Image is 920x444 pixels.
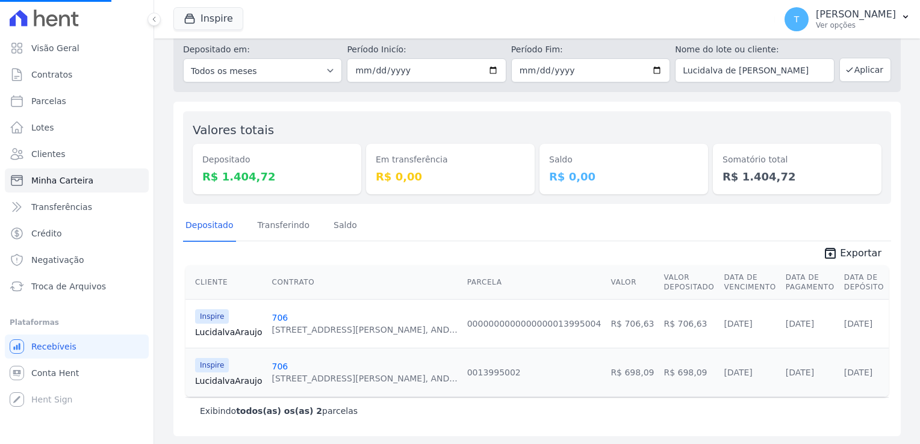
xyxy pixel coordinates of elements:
[786,319,814,328] a: [DATE]
[5,36,149,60] a: Visão Geral
[675,43,834,56] label: Nome do lote ou cliente:
[786,368,814,377] a: [DATE]
[5,89,149,113] a: Parcelas
[724,319,752,328] a: [DATE]
[844,319,872,328] a: [DATE]
[467,319,601,328] a: 0000000000000000013995004
[31,254,84,266] span: Negativação
[31,341,76,353] span: Recebíveis
[5,361,149,385] a: Conta Hent
[659,299,719,348] td: R$ 706,63
[272,372,457,384] div: [STREET_ADDRESS][PERSON_NAME], AND...
[839,265,889,300] th: Data de Depósito
[31,42,79,54] span: Visão Geral
[272,362,288,371] a: 706
[5,142,149,166] a: Clientes
[816,20,896,30] p: Ver opções
[549,153,698,166] dt: Saldo
[31,280,106,292] span: Troca de Arquivos
[816,8,896,20] p: [PERSON_NAME]
[723,168,872,185] dd: R$ 1.404,72
[193,123,274,137] label: Valores totais
[719,265,780,300] th: Data de Vencimento
[183,45,250,54] label: Depositado em:
[31,227,62,239] span: Crédito
[794,15,800,23] span: T
[173,7,243,30] button: Inspire
[5,63,149,87] a: Contratos
[5,168,149,193] a: Minha Carteira
[659,265,719,300] th: Valor Depositado
[511,43,670,56] label: Período Fim:
[195,358,229,372] span: Inspire
[467,368,521,377] a: 0013995002
[840,246,881,261] span: Exportar
[5,116,149,140] a: Lotes
[659,348,719,396] td: R$ 698,09
[5,274,149,298] a: Troca de Arquivos
[462,265,606,300] th: Parcela
[200,405,358,417] p: Exibindo parcelas
[376,153,525,166] dt: Em transferência
[202,153,352,166] dt: Depositado
[5,195,149,219] a: Transferências
[31,122,54,134] span: Lotes
[31,148,65,160] span: Clientes
[606,299,659,348] td: R$ 706,63
[775,2,920,36] button: T [PERSON_NAME] Ver opções
[813,246,891,263] a: unarchive Exportar
[347,43,506,56] label: Período Inicío:
[195,375,262,387] a: LucidalvaAraujo
[844,368,872,377] a: [DATE]
[5,248,149,272] a: Negativação
[31,367,79,379] span: Conta Hent
[606,265,659,300] th: Valor
[549,168,698,185] dd: R$ 0,00
[272,313,288,322] a: 706
[31,174,93,187] span: Minha Carteira
[202,168,352,185] dd: R$ 1.404,72
[185,265,267,300] th: Cliente
[272,324,457,336] div: [STREET_ADDRESS][PERSON_NAME], AND...
[236,406,322,416] b: todos(as) os(as) 2
[267,265,462,300] th: Contrato
[331,211,359,242] a: Saldo
[839,58,891,82] button: Aplicar
[781,265,839,300] th: Data de Pagamento
[376,168,525,185] dd: R$ 0,00
[724,368,752,377] a: [DATE]
[195,309,229,324] span: Inspire
[723,153,872,166] dt: Somatório total
[255,211,312,242] a: Transferindo
[183,211,236,242] a: Depositado
[5,335,149,359] a: Recebíveis
[31,69,72,81] span: Contratos
[823,246,838,261] i: unarchive
[195,326,262,338] a: LucidalvaAraujo
[5,221,149,245] a: Crédito
[31,201,92,213] span: Transferências
[31,95,66,107] span: Parcelas
[10,315,144,330] div: Plataformas
[606,348,659,396] td: R$ 698,09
